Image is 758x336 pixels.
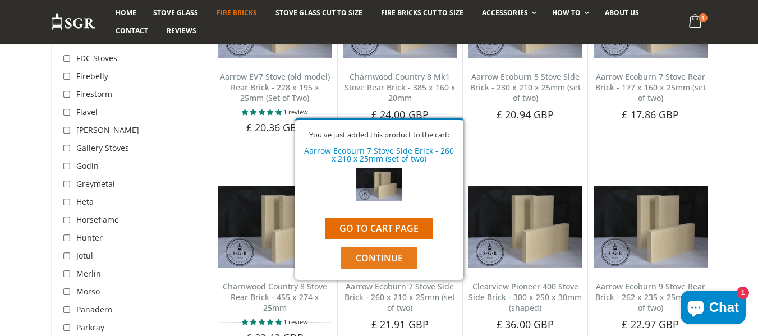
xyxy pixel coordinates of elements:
span: FDC Stoves [76,53,117,63]
span: Flavel [76,107,98,117]
a: Aarrow Ecoburn 5 Stove Side Brick - 230 x 210 x 25mm (set of two) [470,71,581,103]
span: 1 review [283,317,308,326]
div: You've just added this product to the cart: [304,131,455,139]
span: Godin [76,160,99,171]
a: Accessories [474,4,541,22]
img: Aarrow Ecoburn side fire brick (set of 2) [468,186,582,268]
a: Charnwood Country 8 Stove Rear Brick - 455 x 274 x 25mm [223,281,327,313]
span: Panadero [76,304,112,315]
span: £ 21.91 GBP [371,317,429,331]
span: Parkray [76,322,104,333]
span: About us [605,8,639,17]
span: £ 22.97 GBP [622,317,679,331]
img: Stove Glass Replacement [51,13,96,31]
a: Fire Bricks [208,4,265,22]
a: 1 [684,11,707,33]
span: £ 20.94 GBP [497,108,554,121]
span: Firebelly [76,71,108,81]
span: [PERSON_NAME] [76,125,139,135]
span: Horseflame [76,214,119,225]
span: 1 review [283,108,308,116]
span: Morso [76,286,100,297]
a: Charnwood Country 8 Mk1 Stove Rear Brick - 385 x 160 x 20mm [344,71,456,103]
span: Fire Bricks [217,8,257,17]
span: Reviews [167,26,196,35]
span: Stove Glass Cut To Size [275,8,362,17]
span: Gallery Stoves [76,142,129,153]
span: £ 17.86 GBP [622,108,679,121]
a: Aarrow EV7 Stove (old model) Rear Brick - 228 x 195 x 25mm (Set of Two) [220,71,330,103]
a: Aarrow Ecoburn 7 Stove Side Brick - 260 x 210 x 25mm (set of two) [304,145,454,164]
a: Stove Glass [145,4,206,22]
span: Merlin [76,268,101,279]
span: 1 [699,13,708,22]
span: Hunter [76,232,103,243]
a: Aarrow Ecoburn 7 Stove Rear Brick - 177 x 160 x 25mm (set of two) [595,71,706,103]
span: Contact [116,26,148,35]
span: 5.00 stars [242,108,283,116]
a: About us [596,4,647,22]
a: Go to cart page [325,218,433,239]
img: Aarrow Ecoburn 9 Stove Rear Brick - 262 x 235 x 25mm (set of two) [594,186,707,268]
img: Aarrow Ecoburn 7 Stove Side Brick - 260 x 210 x 25mm (set of two) [356,168,402,201]
span: How To [552,8,581,17]
a: Aarrow Ecoburn 9 Stove Rear Brick - 262 x 235 x 25mm (set of two) [595,281,706,313]
span: Accessories [482,8,527,17]
a: Reviews [158,22,205,40]
span: Greymetal [76,178,115,189]
inbox-online-store-chat: Shopify online store chat [677,291,749,327]
span: Heta [76,196,94,207]
a: Home [107,4,145,22]
span: Firestorm [76,89,112,99]
a: Contact [107,22,157,40]
a: Clearview Pioneer 400 Stove Side Brick - 300 x 250 x 30mm (shaped) [468,281,582,313]
button: Continue [341,247,417,269]
span: £ 24.00 GBP [371,108,429,121]
span: Jotul [76,250,93,261]
a: Stove Glass Cut To Size [267,4,371,22]
a: How To [544,4,595,22]
span: Stove Glass [153,8,198,17]
span: £ 20.36 GBP [246,121,304,134]
span: 5.00 stars [242,317,283,326]
span: Fire Bricks Cut To Size [381,8,463,17]
a: Fire Bricks Cut To Size [373,4,472,22]
img: Charnwood Country 8 Stove Rear Brick [218,186,332,268]
span: Continue [356,252,403,264]
a: Aarrow Ecoburn 7 Stove Side Brick - 260 x 210 x 25mm (set of two) [344,281,455,313]
span: £ 36.00 GBP [497,317,554,331]
span: Home [116,8,136,17]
